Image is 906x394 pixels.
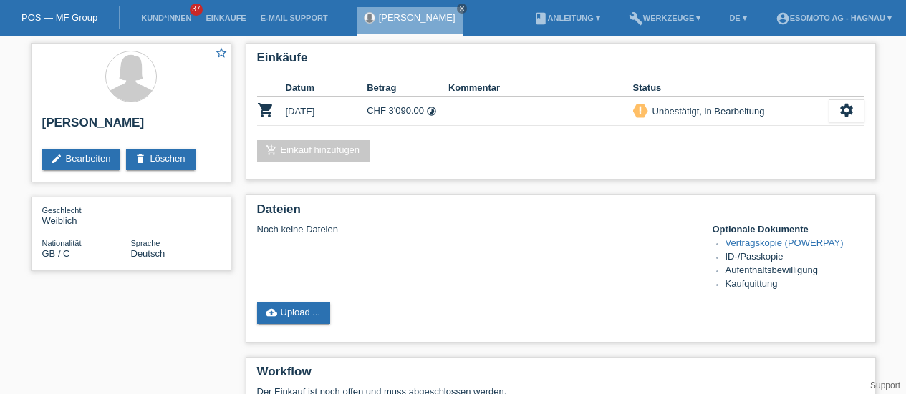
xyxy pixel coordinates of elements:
[134,14,198,22] a: Kund*innen
[839,102,854,118] i: settings
[215,46,228,59] i: star_border
[426,106,437,117] i: Fixe Raten (12 Raten)
[257,51,864,72] h2: Einkäufe
[131,248,165,259] span: Deutsch
[254,14,335,22] a: E-Mail Support
[257,202,864,224] h2: Dateien
[42,116,220,137] h2: [PERSON_NAME]
[42,239,82,247] span: Nationalität
[379,12,456,23] a: [PERSON_NAME]
[458,5,466,12] i: close
[448,79,633,97] th: Kommentar
[126,149,195,170] a: deleteLöschen
[648,104,765,119] div: Unbestätigt, in Bearbeitung
[367,97,448,126] td: CHF 3'090.00
[722,14,753,22] a: DE ▾
[629,11,643,26] i: build
[42,149,121,170] a: editBearbeiten
[534,11,548,26] i: book
[266,144,277,156] i: add_shopping_cart
[131,239,160,247] span: Sprache
[42,248,70,259] span: Vereinigtes Königreich / C / 01.02.2006
[635,105,645,115] i: priority_high
[257,365,864,386] h2: Workflow
[135,153,146,164] i: delete
[286,97,367,126] td: [DATE]
[726,237,844,248] a: Vertragskopie (POWERPAY)
[257,224,695,235] div: Noch keine Dateien
[198,14,253,22] a: Einkäufe
[622,14,708,22] a: buildWerkzeuge ▾
[726,251,864,265] li: ID-/Passkopie
[768,14,899,22] a: account_circleEsomoto AG - Hagnau ▾
[526,14,607,22] a: bookAnleitung ▾
[726,265,864,278] li: Aufenthaltsbewilligung
[633,79,829,97] th: Status
[190,4,203,16] span: 37
[51,153,62,164] i: edit
[257,102,274,119] i: POSP00028232
[42,205,131,226] div: Weiblich
[21,12,97,23] a: POS — MF Group
[870,380,900,390] a: Support
[776,11,790,26] i: account_circle
[42,206,82,215] span: Geschlecht
[215,46,228,61] a: star_border
[367,79,448,97] th: Betrag
[257,140,370,162] a: add_shopping_cartEinkauf hinzufügen
[713,224,864,235] h4: Optionale Dokumente
[457,4,467,14] a: close
[726,278,864,292] li: Kaufquittung
[257,302,331,324] a: cloud_uploadUpload ...
[266,307,277,318] i: cloud_upload
[286,79,367,97] th: Datum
